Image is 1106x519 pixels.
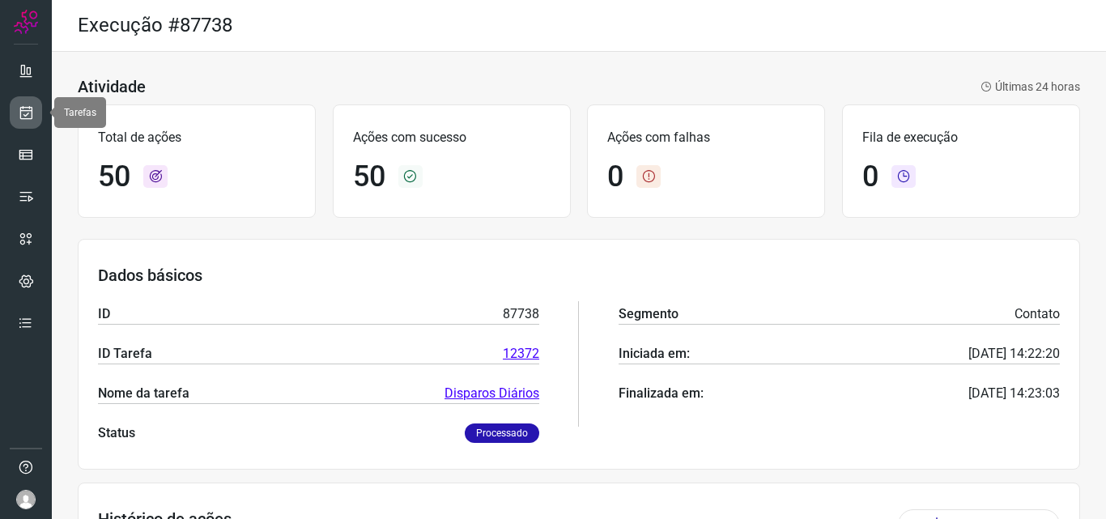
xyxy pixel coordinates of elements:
[98,384,189,403] p: Nome da tarefa
[607,128,805,147] p: Ações com falhas
[607,160,623,194] h1: 0
[981,79,1080,96] p: Últimas 24 horas
[98,160,130,194] h1: 50
[619,344,690,364] p: Iniciada em:
[968,384,1060,403] p: [DATE] 14:23:03
[862,160,878,194] h1: 0
[64,107,96,118] span: Tarefas
[16,490,36,509] img: avatar-user-boy.jpg
[14,10,38,34] img: Logo
[353,128,551,147] p: Ações com sucesso
[503,304,539,324] p: 87738
[862,128,1060,147] p: Fila de execução
[445,384,539,403] a: Disparos Diários
[465,423,539,443] p: Processado
[619,384,704,403] p: Finalizada em:
[503,344,539,364] a: 12372
[98,128,296,147] p: Total de ações
[353,160,385,194] h1: 50
[968,344,1060,364] p: [DATE] 14:22:20
[98,304,110,324] p: ID
[619,304,678,324] p: Segmento
[98,344,152,364] p: ID Tarefa
[98,266,1060,285] h3: Dados básicos
[1015,304,1060,324] p: Contato
[78,77,146,96] h3: Atividade
[78,14,232,37] h2: Execução #87738
[98,423,135,443] p: Status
